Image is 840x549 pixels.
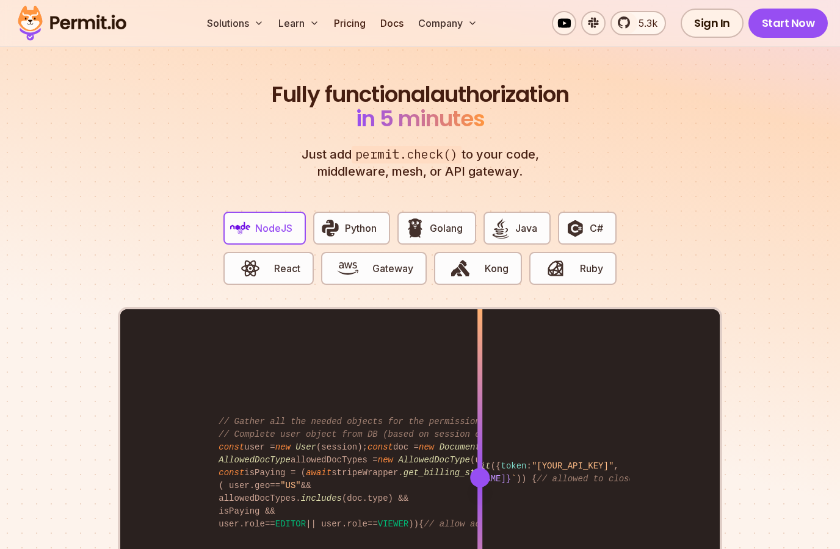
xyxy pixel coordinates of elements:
span: React [274,261,300,276]
img: Java [490,218,511,239]
img: Ruby [545,258,566,279]
span: C# [590,221,603,235]
a: Docs [375,11,408,35]
span: // Complete user object from DB (based on session object, only 3 DB queries...) [219,429,624,439]
button: Company [413,11,482,35]
img: React [240,258,261,279]
span: in 5 minutes [356,103,485,134]
span: "US" [280,481,301,490]
span: geo [255,481,270,490]
span: type [367,493,388,503]
span: Java [515,221,537,235]
img: Kong [450,258,471,279]
img: NodeJS [230,218,251,239]
span: get_billing_status [404,468,496,478]
span: User [295,442,316,452]
span: NodeJS [255,221,292,235]
a: Pricing [329,11,371,35]
span: AllowedDocType [219,455,291,465]
a: 5.3k [610,11,666,35]
p: Just add to your code, middleware, mesh, or API gateway. [288,146,552,180]
img: C# [565,218,585,239]
span: // allow access [424,519,501,529]
span: // Gather all the needed objects for the permission check [219,417,511,426]
span: await [306,468,331,478]
span: Kong [485,261,509,276]
button: Learn [273,11,324,35]
span: new [378,455,393,465]
span: VIEWER [378,519,408,529]
span: "[YOUR_API_KEY]" [532,461,614,471]
span: new [275,442,291,452]
span: permit.check() [352,146,462,163]
span: // allowed to close issue [537,474,665,484]
img: Permit logo [12,2,132,44]
span: Ruby [580,261,603,276]
span: Fully functional [272,82,430,107]
a: Sign In [681,9,744,38]
span: role [244,519,265,529]
span: AllowedDocType [398,455,470,465]
span: const [219,468,244,478]
code: user = (session); doc = ( , , session. ); allowedDocTypes = (user. ); isPaying = ( stripeWrapper.... [210,406,629,540]
a: Start Now [748,9,828,38]
span: 5.3k [631,16,657,30]
span: Python [345,221,377,235]
button: Solutions [202,11,269,35]
span: new [419,442,434,452]
span: Golang [430,221,463,235]
span: token [501,461,526,471]
img: Python [320,218,341,239]
span: includes [301,493,342,503]
span: Gateway [372,261,413,276]
span: role [347,519,367,529]
span: Document [440,442,480,452]
img: Gateway [338,258,358,279]
h2: authorization [269,82,571,131]
span: const [219,442,244,452]
span: const [367,442,393,452]
span: EDITOR [275,519,306,529]
img: Golang [405,218,425,239]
